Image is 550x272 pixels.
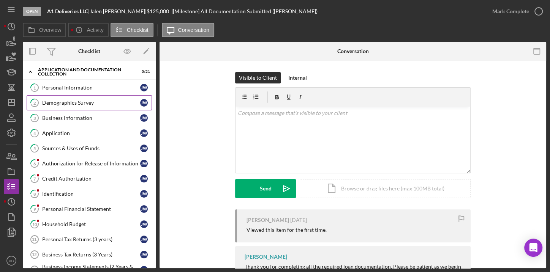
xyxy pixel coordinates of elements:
div: Authorization for Release of Information [42,160,140,167]
tspan: 1 [33,85,36,90]
div: [PERSON_NAME] [245,254,287,260]
label: Activity [87,27,103,33]
a: 2Demographics SurveyJW [27,95,152,110]
div: Send [260,179,272,198]
div: J W [140,114,148,122]
tspan: 9 [33,206,36,211]
div: Jalen [PERSON_NAME] | [90,8,147,14]
a: 12Business Tax Returns (3 Years)JW [27,247,152,262]
tspan: 4 [33,130,36,135]
b: A1 Deliveries LLC [47,8,88,14]
a: 5Sources & Uses of FundsJW [27,141,152,156]
a: 1Personal InformationJW [27,80,152,95]
tspan: 13 [32,267,36,272]
div: J W [140,251,148,258]
tspan: 12 [32,252,36,257]
label: Overview [39,27,61,33]
div: Household Budget [42,221,140,227]
a: 7Credit AuthorizationJW [27,171,152,186]
div: J W [140,205,148,213]
div: Sources & Uses of Funds [42,145,140,151]
tspan: 6 [33,161,36,166]
tspan: 7 [33,176,36,181]
div: Demographics Survey [42,100,140,106]
tspan: 10 [32,222,37,226]
div: J W [140,220,148,228]
div: Mark Complete [492,4,529,19]
div: Personal Tax Returns (3 years) [42,236,140,242]
div: Personal Financial Statement [42,206,140,212]
div: J W [140,236,148,243]
div: Personal Information [42,85,140,91]
div: Conversation [337,48,368,54]
a: 8IdentificationJW [27,186,152,201]
text: VG [9,259,14,263]
a: 10Household BudgetJW [27,217,152,232]
tspan: 5 [33,146,36,151]
a: 9Personal Financial StatementJW [27,201,152,217]
div: Business Information [42,115,140,121]
button: Overview [23,23,66,37]
label: Conversation [178,27,210,33]
div: [PERSON_NAME] [247,217,289,223]
button: VG [4,253,19,268]
a: 3Business InformationJW [27,110,152,126]
tspan: 11 [32,237,36,242]
button: Mark Complete [485,4,546,19]
div: Visible to Client [239,72,277,83]
div: J W [140,99,148,107]
button: Activity [68,23,108,37]
div: | [47,8,90,14]
div: 0 / 21 [136,69,150,74]
a: 11Personal Tax Returns (3 years)JW [27,232,152,247]
tspan: 8 [33,191,36,196]
div: Open Intercom Messenger [524,239,542,257]
button: Internal [284,72,311,83]
span: $125,000 [147,8,169,14]
tspan: 3 [33,115,36,120]
div: Business Tax Returns (3 Years) [42,252,140,258]
div: J W [140,84,148,91]
div: J W [140,129,148,137]
div: Application [42,130,140,136]
div: | [Milestone] All Documentation Submitted ([PERSON_NAME]) [171,8,318,14]
div: Viewed this item for the first time. [247,227,327,233]
button: Send [235,179,296,198]
div: Checklist [78,48,100,54]
time: 2025-05-21 15:37 [290,217,307,223]
button: Checklist [111,23,153,37]
tspan: 2 [33,100,36,105]
div: Open [23,7,41,16]
div: J W [140,190,148,198]
div: J W [140,145,148,152]
div: Application and Documentation Collection [38,68,131,76]
div: Credit Authorization [42,176,140,182]
div: J W [140,160,148,167]
div: Internal [288,72,307,83]
a: 6Authorization for Release of InformationJW [27,156,152,171]
button: Visible to Client [235,72,281,83]
label: Checklist [127,27,149,33]
a: 4ApplicationJW [27,126,152,141]
div: Identification [42,191,140,197]
div: J W [140,175,148,182]
button: Conversation [162,23,215,37]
